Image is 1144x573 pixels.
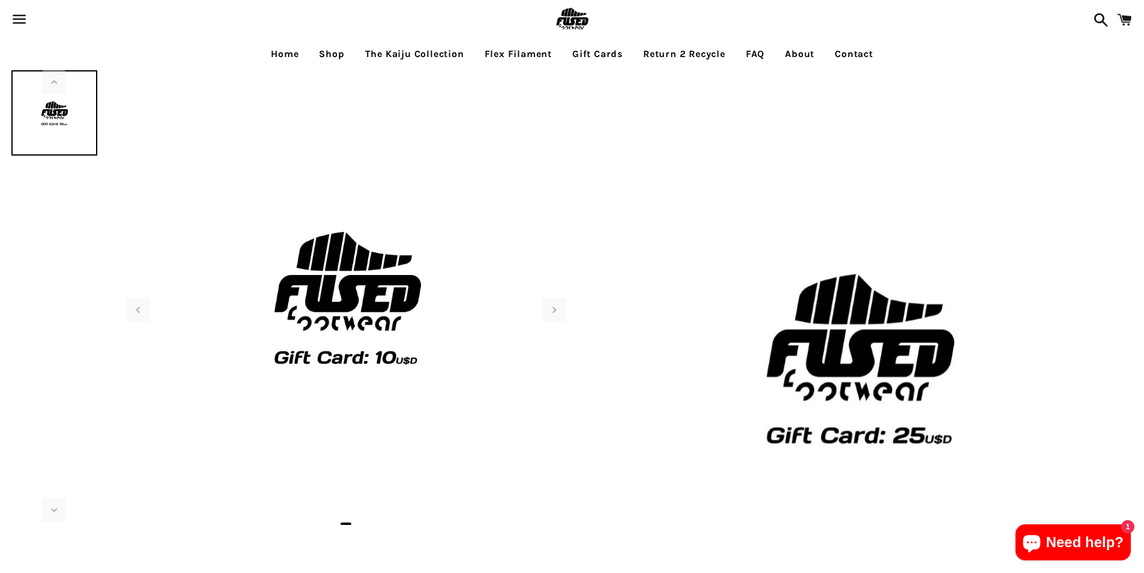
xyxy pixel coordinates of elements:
[1012,524,1134,563] inbox-online-store-chat: Shopify online store chat
[563,39,632,69] a: Gift Cards
[634,39,734,69] a: Return 2 Recycle
[826,39,882,69] a: Contact
[737,39,773,69] a: FAQ
[126,298,150,322] div: Previous slide
[310,39,353,69] a: Shop
[476,39,561,69] a: Flex Filament
[340,523,351,525] span: Go to slide 1
[356,39,473,69] a: The Kaiju Collection
[262,39,307,69] a: Home
[542,298,566,322] div: Next slide
[11,70,97,156] img: [3D printed Shoes] - lightweight custom 3dprinted shoes sneakers sandals fused footwear
[776,39,823,69] a: About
